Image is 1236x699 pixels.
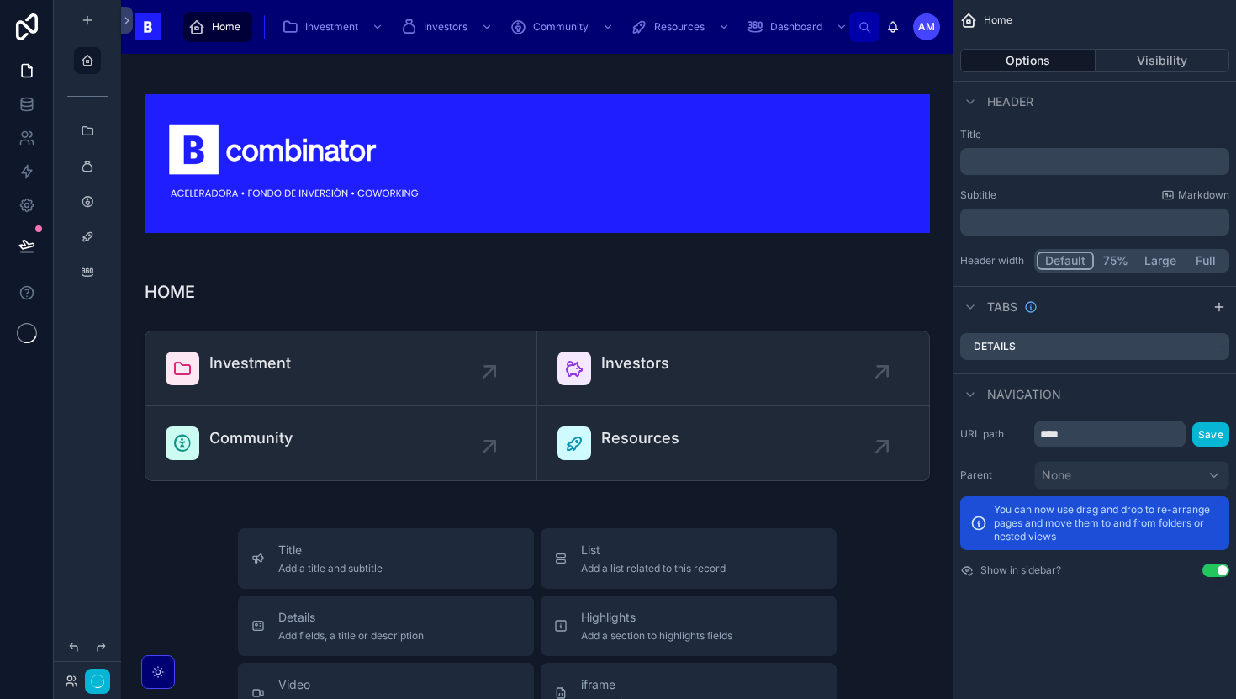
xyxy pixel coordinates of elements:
div: scrollable content [960,148,1229,175]
button: Default [1037,252,1094,270]
span: Home [212,20,240,34]
span: Navigation [987,386,1061,403]
span: List [581,542,726,559]
a: Dashboard [742,12,856,42]
button: ListAdd a list related to this record [541,528,837,589]
a: Resources [626,12,738,42]
label: Parent [960,469,1027,482]
span: Add fields, a title or description [278,629,424,643]
span: Title [278,542,383,559]
span: Markdown [1178,188,1229,202]
p: You can now use drag and drop to re-arrange pages and move them to and from folders or nested views [994,503,1219,543]
label: Title [960,128,1229,141]
span: Investment [305,20,358,34]
span: Header [987,93,1033,110]
button: 75% [1094,252,1137,270]
label: Subtitle [960,188,996,202]
button: TitleAdd a title and subtitle [238,528,534,589]
div: scrollable content [960,209,1229,236]
button: Large [1137,252,1184,270]
span: Details [278,609,424,626]
span: None [1042,467,1071,484]
span: Video [278,676,375,693]
button: DetailsAdd fields, a title or description [238,596,534,656]
span: AM [918,20,935,34]
a: Investment [277,12,392,42]
a: Home [183,12,252,42]
label: Show in sidebar? [980,564,1061,577]
button: Full [1184,252,1227,270]
a: Markdown [1161,188,1229,202]
label: Details [974,340,1016,353]
button: Save [1192,422,1229,447]
label: URL path [960,427,1027,441]
span: iframe [581,676,683,693]
span: Add a title and subtitle [278,562,383,575]
a: Community [504,12,622,42]
a: Investors [395,12,501,42]
button: Options [960,49,1096,72]
span: Add a list related to this record [581,562,726,575]
span: Dashboard [770,20,822,34]
span: Investors [424,20,467,34]
span: Resources [654,20,705,34]
label: Header width [960,254,1027,267]
span: Add a section to highlights fields [581,629,732,643]
img: App logo [135,13,161,40]
span: Tabs [987,299,1017,315]
div: scrollable content [175,8,849,45]
button: None [1034,461,1229,490]
button: HighlightsAdd a section to highlights fields [541,596,837,656]
span: Highlights [581,609,732,626]
span: Community [533,20,589,34]
button: Visibility [1096,49,1230,72]
span: Home [984,13,1012,27]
